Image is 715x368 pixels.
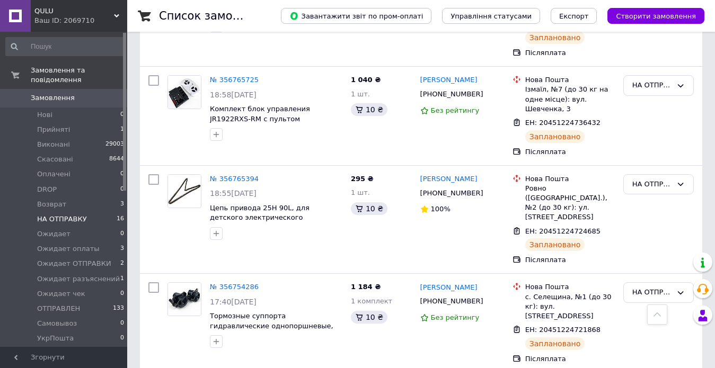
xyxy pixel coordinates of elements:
[210,189,257,198] span: 18:55[DATE]
[37,259,111,268] span: Ожидает ОТПРАВКИ
[289,11,423,21] span: Завантажити звіт по пром-оплаті
[168,175,201,208] img: Фото товару
[551,8,597,24] button: Експорт
[351,76,381,84] span: 1 040 ₴
[210,283,259,291] a: № 356754286
[525,75,615,85] div: Нова Пошта
[167,174,201,208] a: Фото товару
[37,244,100,254] span: Ожидает оплаты
[120,319,124,328] span: 0
[168,283,201,316] img: Фото товару
[113,304,124,313] span: 133
[31,93,75,103] span: Замовлення
[37,274,120,284] span: Ожидает разъяснений
[351,202,387,215] div: 10 ₴
[420,283,478,293] a: [PERSON_NAME]
[607,8,704,24] button: Створити замовлення
[37,319,77,328] span: Самовывоз
[117,214,124,224] span: 16
[351,103,387,116] div: 10 ₴
[34,16,127,25] div: Ваш ID: 2069710
[525,119,601,127] span: ЕН: 20451224736432
[351,189,370,196] span: 1 шт.
[168,76,201,109] img: Фото товару
[120,200,124,209] span: 3
[351,297,392,305] span: 1 комплект
[37,140,70,149] span: Виконані
[525,130,585,143] div: Заплановано
[5,37,125,56] input: Пошук
[525,31,585,44] div: Заплановано
[525,85,615,114] div: Ізмаїл, №7 (до 30 кг на одне місце): вул. Шевченка, 3
[210,312,333,339] a: Тормозные суппорта гидравлические однопоршневые, для квадроцикла 110сс-250сс
[37,125,70,134] span: Прийняті
[420,174,478,184] a: [PERSON_NAME]
[31,66,127,85] span: Замовлення та повідомлення
[431,106,480,114] span: Без рейтингу
[525,282,615,292] div: Нова Пошта
[37,169,70,179] span: Оплачені
[210,298,257,306] span: 17:40[DATE]
[525,292,615,321] div: с. Селещина, №1 (до 30 кг): вул. [STREET_ADDRESS]
[351,90,370,98] span: 1 шт.
[597,12,704,20] a: Створити замовлення
[281,8,431,24] button: Завантажити звіт по пром-оплаті
[34,6,114,16] span: QULU
[120,244,124,254] span: 3
[525,184,615,222] div: Ровно ([GEOGRAPHIC_DATA].), №2 (до 30 кг): ул. [STREET_ADDRESS]
[525,337,585,350] div: Заплановано
[120,110,124,120] span: 0
[120,274,124,284] span: 1
[525,255,615,265] div: Післяплата
[451,12,532,20] span: Управління статусами
[442,8,540,24] button: Управління статусами
[351,311,387,324] div: 10 ₴
[210,175,259,183] a: № 356765394
[37,304,80,313] span: ОТПРАВЛЕН
[120,229,124,239] span: 0
[525,326,601,334] span: ЕН: 20451224721868
[431,313,480,321] span: Без рейтингу
[431,205,451,213] span: 100%
[420,189,483,197] span: [PHONE_NUMBER]
[37,155,73,164] span: Скасовані
[120,289,124,299] span: 0
[210,91,257,99] span: 18:58[DATE]
[167,75,201,109] a: Фото товару
[420,90,483,98] span: [PHONE_NUMBER]
[210,204,310,231] a: Цепь привода 25H 90L, для детского электрического квадроцикла Profi
[120,259,124,268] span: 2
[37,185,57,194] span: DROP
[120,334,124,343] span: 0
[525,48,615,58] div: Післяплата
[616,12,696,20] span: Створити замовлення
[37,110,52,120] span: Нові
[109,155,124,164] span: 8644
[632,179,672,190] div: НА ОТПРАВКУ
[120,185,124,194] span: 0
[420,75,478,85] a: [PERSON_NAME]
[632,80,672,91] div: НА ОТПРАВКУ
[105,140,124,149] span: 29003
[525,227,601,235] span: ЕН: 20451224724685
[351,175,374,183] span: 295 ₴
[120,125,124,134] span: 1
[525,354,615,364] div: Післяплата
[120,169,124,179] span: 0
[37,214,87,224] span: НА ОТПРАВКУ
[37,200,66,209] span: Возврат
[420,297,483,305] span: [PHONE_NUMBER]
[559,12,589,20] span: Експорт
[525,147,615,157] div: Післяплата
[37,229,70,239] span: Ожидает
[159,10,267,22] h1: Список замовлень
[351,283,381,291] span: 1 184 ₴
[37,334,74,343] span: УкрПошта
[525,238,585,251] div: Заплановано
[210,105,310,142] a: Комплект блок управления JR1922RXS-RM с пультом управления, для детского электромобиля Bambi
[37,289,85,299] span: Ожидает чек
